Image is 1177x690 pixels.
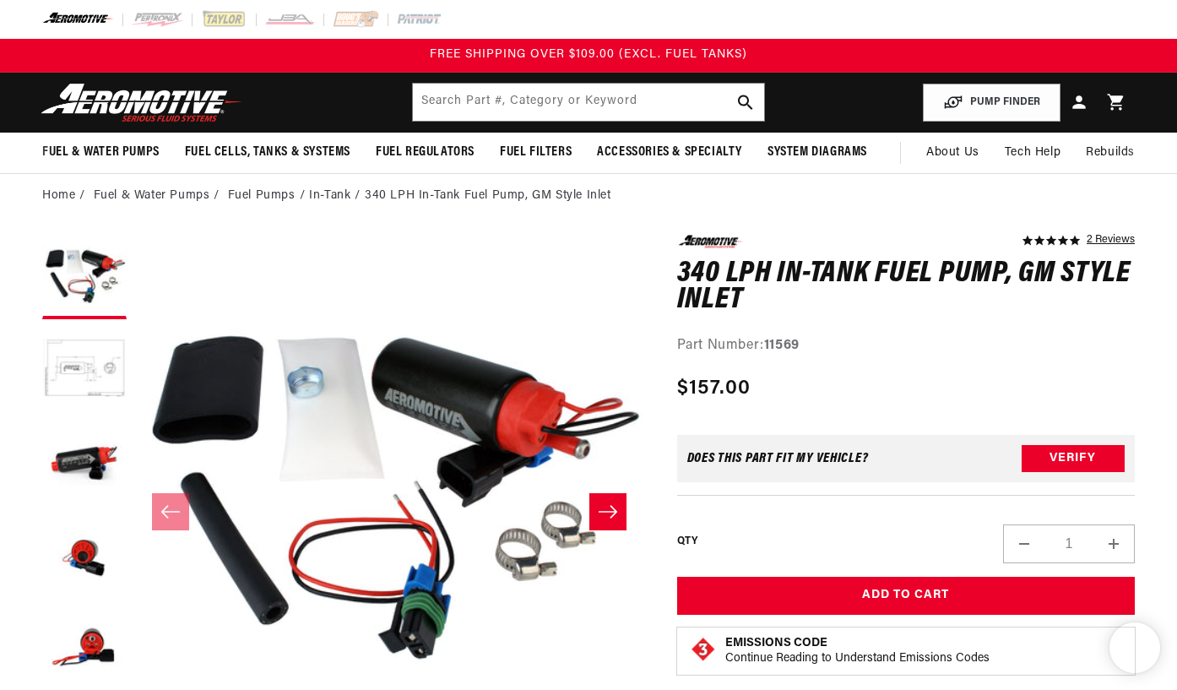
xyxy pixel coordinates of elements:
[597,144,742,161] span: Accessories & Specialty
[725,651,990,666] p: Continue Reading to Understand Emissions Codes
[755,133,880,172] summary: System Diagrams
[1005,144,1060,162] span: Tech Help
[42,187,75,205] a: Home
[94,187,210,205] a: Fuel & Water Pumps
[992,133,1073,173] summary: Tech Help
[677,261,1135,314] h1: 340 LPH In-Tank Fuel Pump, GM Style Inlet
[727,84,764,121] button: search button
[1022,445,1125,472] button: Verify
[589,493,626,530] button: Slide right
[584,133,755,172] summary: Accessories & Specialty
[42,187,1135,205] nav: breadcrumbs
[228,187,296,205] a: Fuel Pumps
[185,144,350,161] span: Fuel Cells, Tanks & Systems
[430,48,747,61] span: FREE SHIPPING OVER $109.00 (EXCL. FUEL TANKS)
[690,636,717,663] img: Emissions code
[687,452,869,465] div: Does This part fit My vehicle?
[677,577,1135,615] button: Add to Cart
[914,133,992,173] a: About Us
[42,144,160,161] span: Fuel & Water Pumps
[923,84,1060,122] button: PUMP FINDER
[1073,133,1147,173] summary: Rebuilds
[725,636,990,666] button: Emissions CodeContinue Reading to Understand Emissions Codes
[42,421,127,505] button: Load image 3 in gallery view
[1087,235,1135,247] a: 2 reviews
[42,328,127,412] button: Load image 2 in gallery view
[30,133,172,172] summary: Fuel & Water Pumps
[42,235,127,319] button: Load image 1 in gallery view
[152,493,189,530] button: Slide left
[725,637,827,649] strong: Emissions Code
[376,144,475,161] span: Fuel Regulators
[677,373,751,404] span: $157.00
[926,146,979,159] span: About Us
[172,133,363,172] summary: Fuel Cells, Tanks & Systems
[42,513,127,598] button: Load image 4 in gallery view
[309,187,365,205] li: In-Tank
[677,335,1135,357] div: Part Number:
[36,83,247,122] img: Aeromotive
[363,133,487,172] summary: Fuel Regulators
[764,339,800,352] strong: 11569
[767,144,867,161] span: System Diagrams
[487,133,584,172] summary: Fuel Filters
[413,84,764,121] input: Search by Part Number, Category or Keyword
[677,535,698,549] label: QTY
[1086,144,1135,162] span: Rebuilds
[500,144,572,161] span: Fuel Filters
[365,187,611,205] li: 340 LPH In-Tank Fuel Pump, GM Style Inlet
